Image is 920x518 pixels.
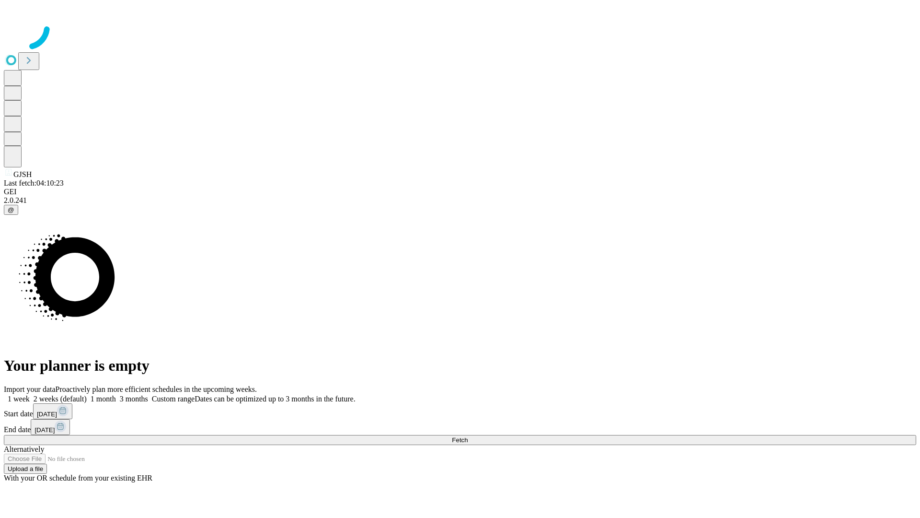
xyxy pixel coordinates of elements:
[34,395,87,403] span: 2 weeks (default)
[34,426,55,434] span: [DATE]
[37,411,57,418] span: [DATE]
[4,474,152,482] span: With your OR schedule from your existing EHR
[13,170,32,178] span: GJSH
[8,206,14,213] span: @
[91,395,116,403] span: 1 month
[195,395,355,403] span: Dates can be optimized up to 3 months in the future.
[4,179,64,187] span: Last fetch: 04:10:23
[4,188,916,196] div: GEI
[120,395,148,403] span: 3 months
[4,196,916,205] div: 2.0.241
[4,205,18,215] button: @
[4,464,47,474] button: Upload a file
[452,436,468,444] span: Fetch
[33,403,72,419] button: [DATE]
[31,419,70,435] button: [DATE]
[56,385,257,393] span: Proactively plan more efficient schedules in the upcoming weeks.
[4,419,916,435] div: End date
[4,403,916,419] div: Start date
[4,385,56,393] span: Import your data
[4,445,44,453] span: Alternatively
[8,395,30,403] span: 1 week
[4,435,916,445] button: Fetch
[152,395,195,403] span: Custom range
[4,357,916,375] h1: Your planner is empty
